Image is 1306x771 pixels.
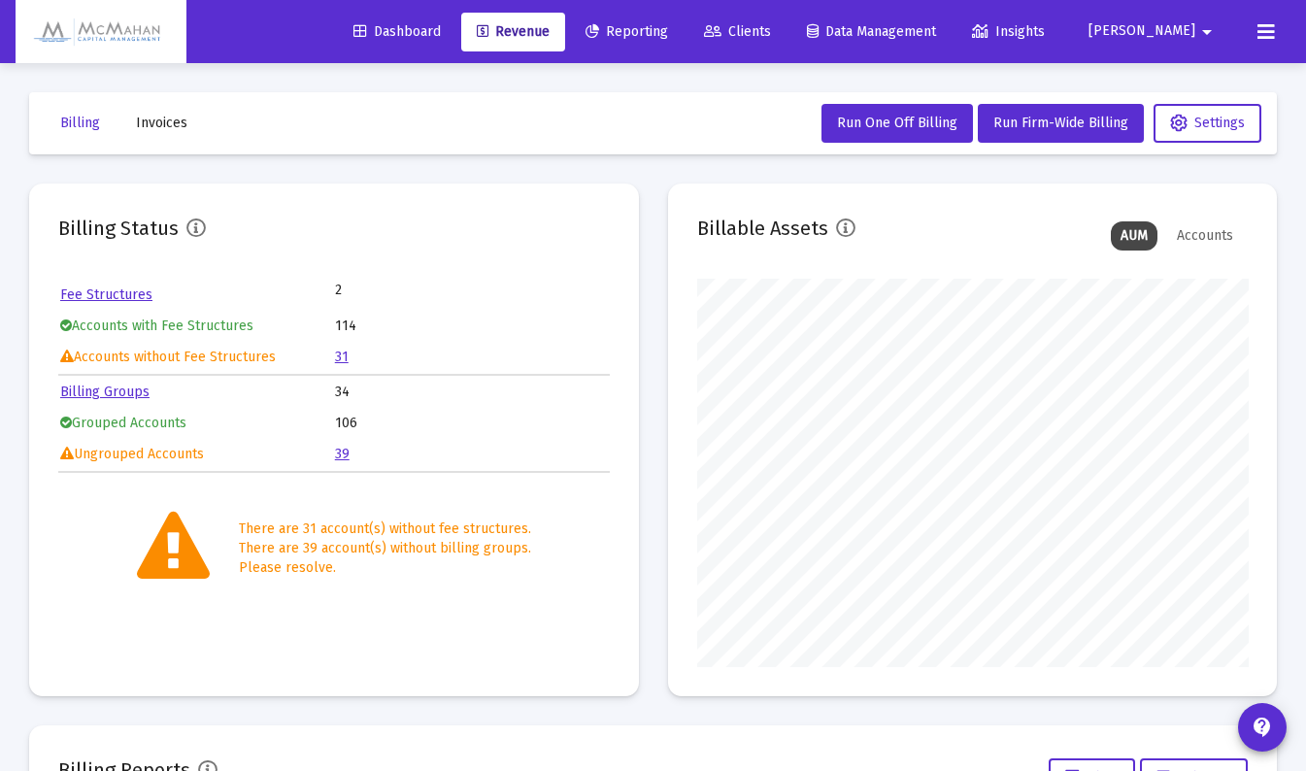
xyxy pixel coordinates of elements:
td: Accounts without Fee Structures [60,343,333,372]
span: Clients [704,23,771,40]
td: Ungrouped Accounts [60,440,333,469]
span: Run One Off Billing [837,115,957,131]
div: Please resolve. [239,558,531,578]
span: Reporting [586,23,668,40]
a: 39 [335,446,350,462]
span: Data Management [807,23,936,40]
td: 34 [335,378,608,407]
h2: Billing Status [58,213,179,244]
button: Run Firm-Wide Billing [978,104,1144,143]
div: There are 31 account(s) without fee structures. [239,520,531,539]
button: [PERSON_NAME] [1065,12,1242,50]
button: Settings [1154,104,1261,143]
button: Invoices [120,104,203,143]
h2: Billable Assets [697,213,828,244]
mat-icon: contact_support [1251,716,1274,739]
span: Billing [60,115,100,131]
div: Accounts [1167,221,1243,251]
td: 2 [335,281,471,300]
td: Accounts with Fee Structures [60,312,333,341]
a: Insights [956,13,1060,51]
span: Dashboard [353,23,441,40]
a: Billing Groups [60,384,150,400]
td: Grouped Accounts [60,409,333,438]
div: There are 39 account(s) without billing groups. [239,539,531,558]
mat-icon: arrow_drop_down [1195,13,1219,51]
a: Revenue [461,13,565,51]
span: Invoices [136,115,187,131]
span: [PERSON_NAME] [1088,23,1195,40]
span: Run Firm-Wide Billing [993,115,1128,131]
a: 31 [335,349,349,365]
button: Billing [45,104,116,143]
span: Insights [972,23,1045,40]
a: Data Management [791,13,952,51]
a: Dashboard [338,13,456,51]
a: Reporting [570,13,684,51]
span: Revenue [477,23,550,40]
div: AUM [1111,221,1157,251]
span: Settings [1170,115,1245,131]
td: 114 [335,312,608,341]
a: Clients [688,13,787,51]
td: 106 [335,409,608,438]
button: Run One Off Billing [821,104,973,143]
a: Fee Structures [60,286,152,303]
img: Dashboard [30,13,172,51]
